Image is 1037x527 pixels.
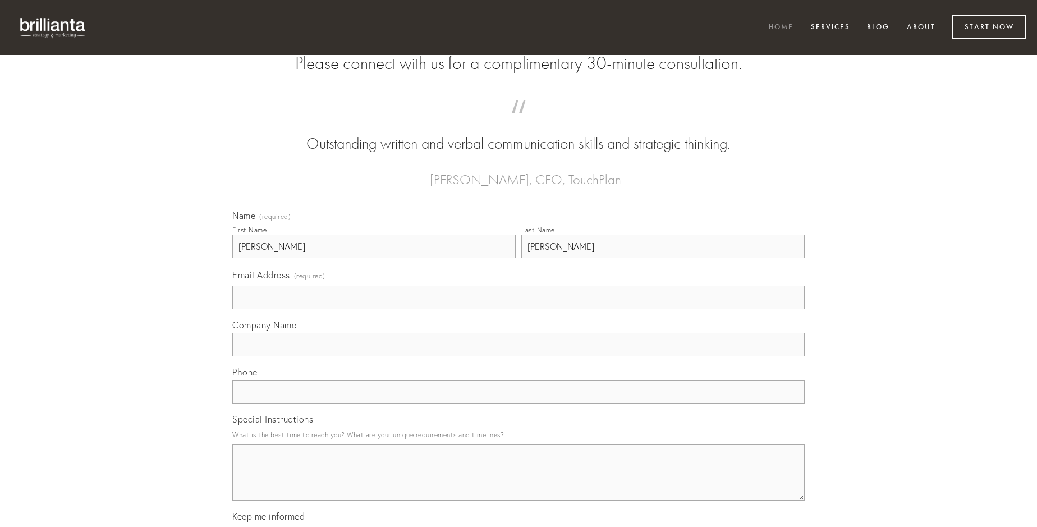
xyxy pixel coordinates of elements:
[232,319,296,331] span: Company Name
[232,366,258,378] span: Phone
[900,19,943,37] a: About
[232,226,267,234] div: First Name
[232,414,313,425] span: Special Instructions
[860,19,897,37] a: Blog
[232,53,805,74] h2: Please connect with us for a complimentary 30-minute consultation.
[521,226,555,234] div: Last Name
[804,19,857,37] a: Services
[952,15,1026,39] a: Start Now
[232,511,305,522] span: Keep me informed
[761,19,801,37] a: Home
[11,11,95,44] img: brillianta - research, strategy, marketing
[232,269,290,281] span: Email Address
[294,268,325,283] span: (required)
[250,111,787,133] span: “
[250,155,787,191] figcaption: — [PERSON_NAME], CEO, TouchPlan
[259,213,291,220] span: (required)
[232,210,255,221] span: Name
[250,111,787,155] blockquote: Outstanding written and verbal communication skills and strategic thinking.
[232,427,805,442] p: What is the best time to reach you? What are your unique requirements and timelines?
